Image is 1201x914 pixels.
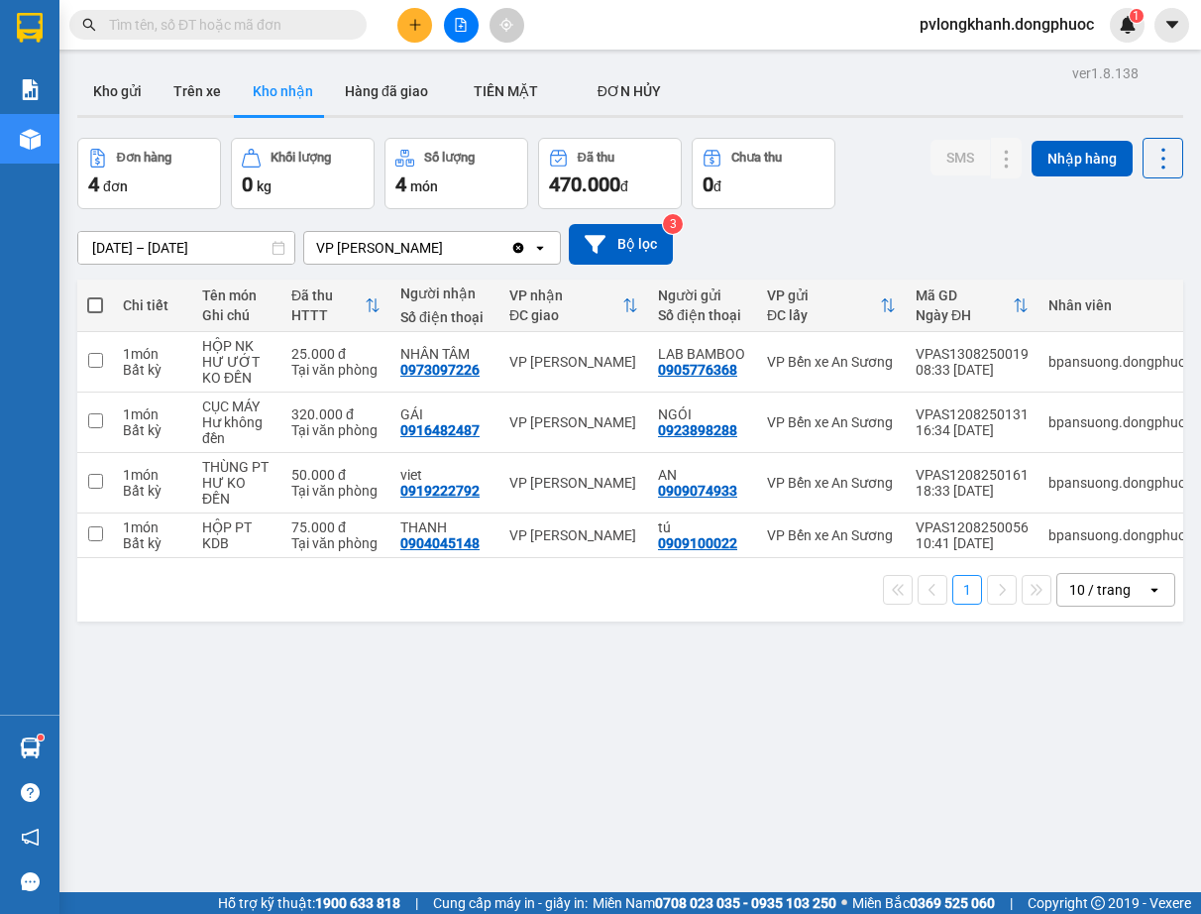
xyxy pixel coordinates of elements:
div: Bất kỳ [123,362,182,378]
span: copyright [1091,896,1105,910]
div: Tên món [202,287,272,303]
span: caret-down [1163,16,1181,34]
input: Tìm tên, số ĐT hoặc mã đơn [109,14,343,36]
div: 0973097226 [400,362,480,378]
div: HƯ KO ĐỀN [202,475,272,507]
th: Toggle SortBy [906,280,1038,332]
div: Bất kỳ [123,422,182,438]
div: viet [400,467,490,483]
div: 10:41 [DATE] [916,535,1029,551]
span: Miền Bắc [852,892,995,914]
div: VP Bến xe An Sương [767,414,896,430]
span: kg [257,178,272,194]
img: solution-icon [20,79,41,100]
th: Toggle SortBy [499,280,648,332]
div: NHÂN TÂM [400,346,490,362]
div: tú [658,519,747,535]
div: 18:33 [DATE] [916,483,1029,499]
button: Đã thu470.000đ [538,138,682,209]
button: Chưa thu0đ [692,138,835,209]
div: HỘP NK [202,338,272,354]
div: Người gửi [658,287,747,303]
div: LAB BAMBOO [658,346,747,362]
div: 1 món [123,467,182,483]
span: | [415,892,418,914]
div: Số điện thoại [658,307,747,323]
img: logo-vxr [17,13,43,43]
strong: 0369 525 060 [910,895,995,911]
span: notification [21,828,40,847]
span: 4 [395,172,406,196]
div: Tại văn phòng [291,535,381,551]
span: 0 [242,172,253,196]
button: Bộ lọc [569,224,673,265]
div: VP [PERSON_NAME] [316,238,443,258]
sup: 1 [1130,9,1144,23]
span: Miền Nam [593,892,836,914]
div: Nhân viên [1048,297,1193,313]
div: Bất kỳ [123,483,182,499]
div: Số điện thoại [400,309,490,325]
button: Trên xe [158,67,237,115]
div: Chưa thu [731,151,782,165]
div: VP Bến xe An Sương [767,354,896,370]
div: Đã thu [578,151,614,165]
span: 4 [88,172,99,196]
div: 1 món [123,519,182,535]
strong: 0708 023 035 - 0935 103 250 [655,895,836,911]
button: Khối lượng0kg [231,138,375,209]
div: Người nhận [400,286,490,301]
sup: 3 [663,214,683,234]
div: HƯ ƯỚT KO ĐỀN [202,354,272,386]
div: GÁI [400,406,490,422]
div: VP [PERSON_NAME] [509,527,638,543]
span: ĐƠN HỦY [598,83,661,99]
div: 0916482487 [400,422,480,438]
div: 75.000 đ [291,519,381,535]
span: đ [713,178,721,194]
div: Tại văn phòng [291,483,381,499]
button: aim [490,8,524,43]
div: 10 / trang [1069,580,1131,600]
div: THANH [400,519,490,535]
button: Kho gửi [77,67,158,115]
div: CỤC MÁY [202,399,272,414]
div: 1 món [123,346,182,362]
svg: open [532,240,548,256]
span: ⚪️ [841,899,847,907]
img: warehouse-icon [20,738,41,758]
sup: 1 [38,735,44,741]
div: Ngày ĐH [916,307,1013,323]
button: Hàng đã giao [329,67,444,115]
span: message [21,872,40,891]
div: HTTT [291,307,365,323]
div: Chi tiết [123,297,182,313]
div: 0909074933 [658,483,737,499]
div: bpansuong.dongphuoc [1048,475,1193,491]
button: SMS [930,140,990,175]
span: 1 [1133,9,1140,23]
span: đ [620,178,628,194]
span: Hỗ trợ kỹ thuật: [218,892,400,914]
span: TIỀN MẶT [474,83,538,99]
th: Toggle SortBy [281,280,390,332]
button: Số lượng4món [384,138,528,209]
div: VPAS1208250161 [916,467,1029,483]
div: ĐC lấy [767,307,880,323]
button: Nhập hàng [1032,141,1133,176]
div: VP Bến xe An Sương [767,527,896,543]
div: VP [PERSON_NAME] [509,475,638,491]
span: 0 [703,172,713,196]
svg: Clear value [510,240,526,256]
div: VP Bến xe An Sương [767,475,896,491]
div: bpansuong.dongphuoc [1048,354,1193,370]
svg: open [1146,582,1162,598]
div: 08:33 [DATE] [916,362,1029,378]
span: question-circle [21,783,40,802]
div: ver 1.8.138 [1072,62,1139,84]
div: 1 món [123,406,182,422]
div: Khối lượng [271,151,331,165]
button: Kho nhận [237,67,329,115]
div: 0919222792 [400,483,480,499]
img: icon-new-feature [1119,16,1137,34]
